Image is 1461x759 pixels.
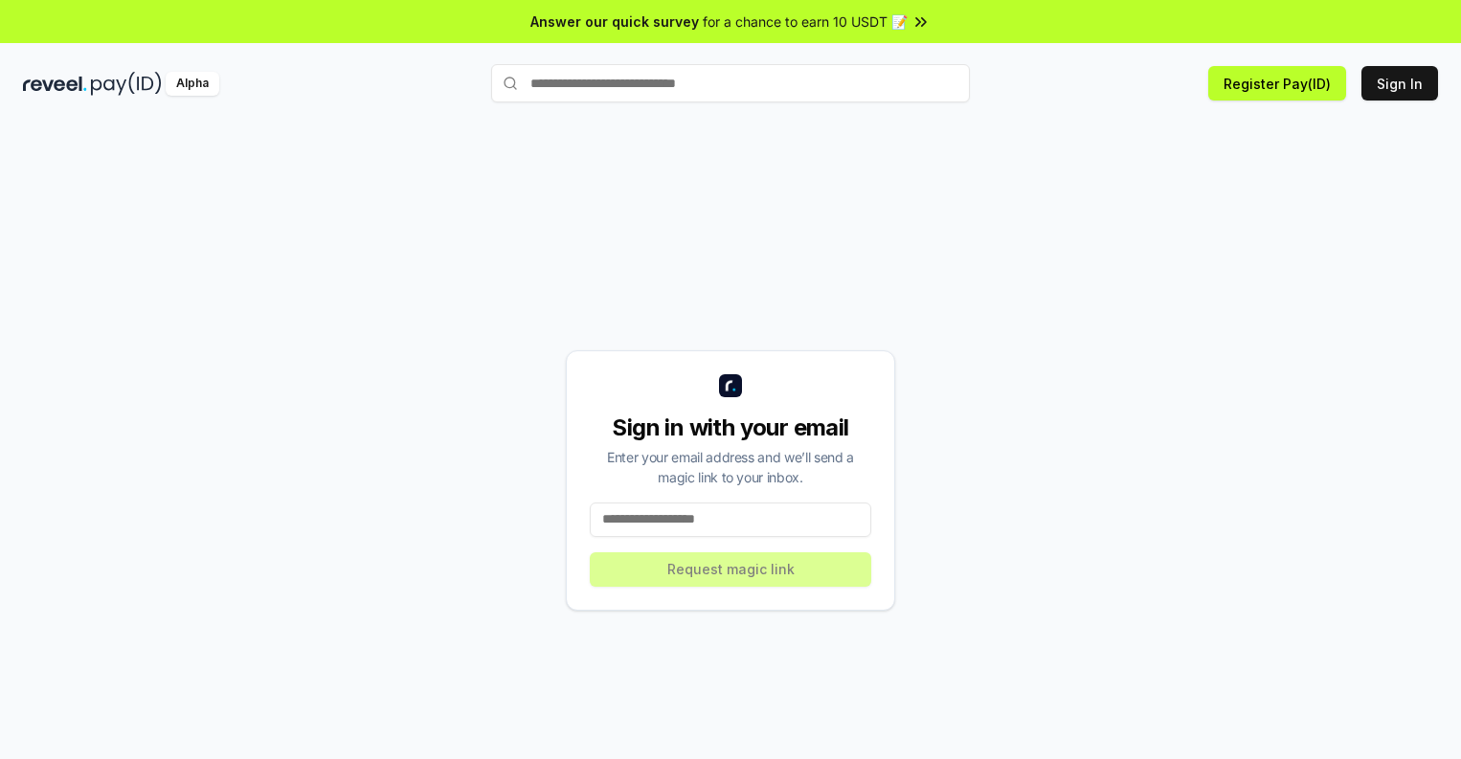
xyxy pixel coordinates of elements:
span: for a chance to earn 10 USDT 📝 [703,11,908,32]
div: Sign in with your email [590,413,871,443]
img: pay_id [91,72,162,96]
button: Register Pay(ID) [1208,66,1346,100]
button: Sign In [1361,66,1438,100]
div: Enter your email address and we’ll send a magic link to your inbox. [590,447,871,487]
div: Alpha [166,72,219,96]
span: Answer our quick survey [530,11,699,32]
img: logo_small [719,374,742,397]
img: reveel_dark [23,72,87,96]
